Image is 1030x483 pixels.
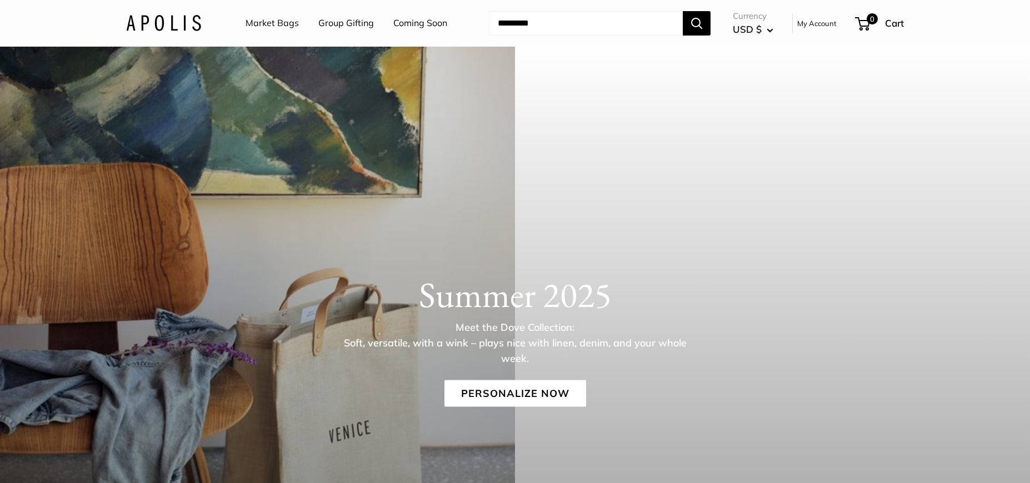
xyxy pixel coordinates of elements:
a: Group Gifting [318,15,374,32]
a: 0 Cart [856,14,904,32]
a: Coming Soon [393,15,447,32]
input: Search... [489,11,683,36]
span: 0 [867,13,878,24]
span: USD $ [733,23,762,35]
img: Apolis [126,15,201,31]
button: USD $ [733,21,773,38]
a: Market Bags [246,15,299,32]
h1: Summer 2025 [126,274,904,316]
a: Personalize Now [444,380,586,407]
button: Search [683,11,711,36]
a: My Account [797,17,837,30]
span: Cart [885,17,904,29]
span: Currency [733,8,773,24]
p: Meet the Dove Collection: Soft, versatile, with a wink – plays nice with linen, denim, and your w... [334,320,696,366]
